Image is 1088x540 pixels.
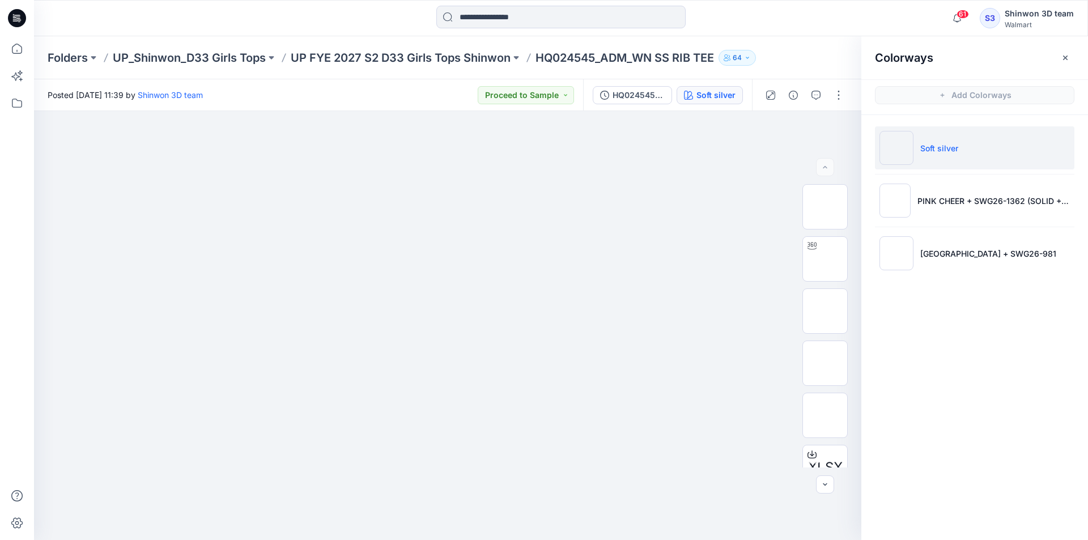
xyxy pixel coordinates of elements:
button: Details [784,86,802,104]
div: HQ024545_ADM_WN SS RIB TEE [613,89,665,101]
h2: Colorways [875,51,933,65]
a: UP FYE 2027 S2 D33 Girls Tops Shinwon [291,50,511,66]
p: Soft silver [920,142,958,154]
div: S3 [980,8,1000,28]
div: Shinwon 3D team [1005,7,1074,20]
img: BLUE COVE + SWG26-981 [879,236,913,270]
div: Soft silver [696,89,736,101]
span: Posted [DATE] 11:39 by [48,89,203,101]
a: Folders [48,50,88,66]
img: Soft silver [879,131,913,165]
a: UP_Shinwon_D33 Girls Tops [113,50,266,66]
p: 64 [733,52,742,64]
p: PINK CHEER + SWG26-1362 (SOLID + EMB) [917,195,1070,207]
button: 64 [719,50,756,66]
span: XLSX [808,457,843,478]
div: Walmart [1005,20,1074,29]
button: Soft silver [677,86,743,104]
button: HQ024545_ADM_WN SS RIB TEE [593,86,672,104]
p: HQ024545_ADM_WN SS RIB TEE [535,50,714,66]
p: [GEOGRAPHIC_DATA] + SWG26-981 [920,248,1056,260]
img: PINK CHEER + SWG26-1362 (SOLID + EMB) [879,184,911,218]
a: Shinwon 3D team [138,90,203,100]
span: 61 [957,10,969,19]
